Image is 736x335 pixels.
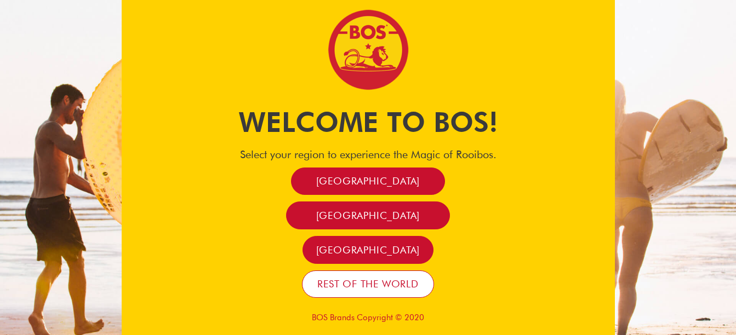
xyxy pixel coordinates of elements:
span: [GEOGRAPHIC_DATA] [316,244,420,256]
a: Rest of the world [302,270,434,298]
span: [GEOGRAPHIC_DATA] [316,175,420,187]
h1: Welcome to BOS! [122,103,615,141]
h4: Select your region to experience the Magic of Rooibos. [122,148,615,161]
a: [GEOGRAPHIC_DATA] [286,201,450,229]
img: Bos Brands [327,9,409,91]
p: BOS Brands Copyright © 2020 [122,313,615,322]
span: Rest of the world [317,278,419,290]
a: [GEOGRAPHIC_DATA] [303,236,433,264]
span: [GEOGRAPHIC_DATA] [316,209,420,222]
a: [GEOGRAPHIC_DATA] [291,168,446,195]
